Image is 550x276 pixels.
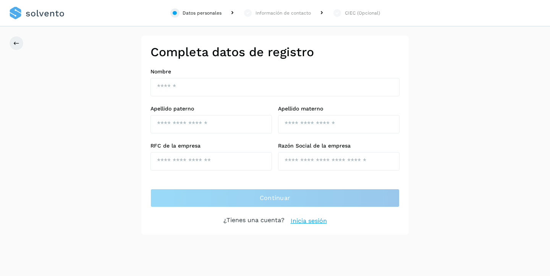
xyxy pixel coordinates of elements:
button: Continuar [150,189,400,207]
p: ¿Tienes una cuenta? [223,216,285,226]
label: Nombre [150,68,400,75]
div: CIEC (Opcional) [345,10,380,16]
label: Razón Social de la empresa [278,143,400,149]
h2: Completa datos de registro [150,45,400,59]
label: RFC de la empresa [150,143,272,149]
span: Continuar [260,194,291,202]
label: Apellido paterno [150,106,272,112]
label: Apellido materno [278,106,400,112]
div: Datos personales [183,10,222,16]
a: Inicia sesión [291,216,327,226]
div: Información de contacto [256,10,311,16]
